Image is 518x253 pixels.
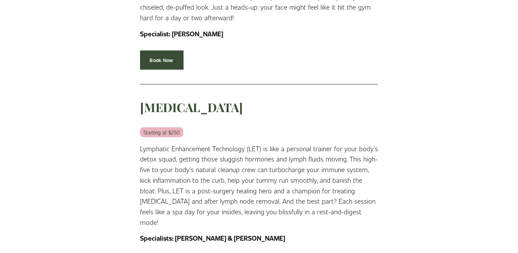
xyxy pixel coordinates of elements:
[140,29,223,38] strong: Specialist: [PERSON_NAME]
[140,99,378,116] h3: [MEDICAL_DATA]
[140,233,285,242] strong: Specialists: [PERSON_NAME] & [PERSON_NAME]
[140,127,183,137] em: Starting at $250
[140,143,378,228] p: Lymphatic Enhancement Technology (LET) is like a personal trainer for your body's detox squad, ge...
[140,50,183,69] a: Book Now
